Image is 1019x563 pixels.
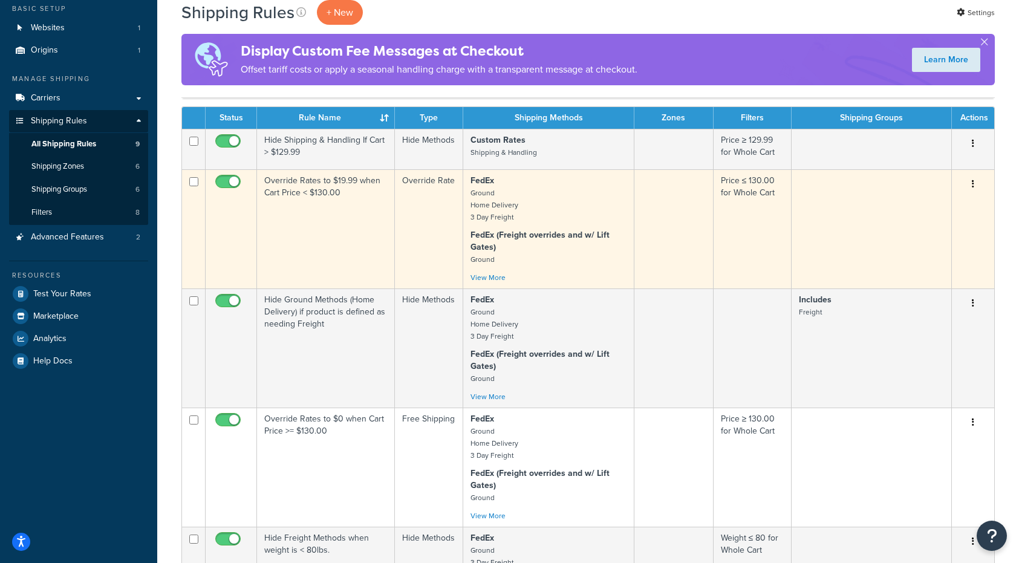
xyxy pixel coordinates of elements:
li: Websites [9,17,148,39]
th: Type [395,107,463,129]
th: Zones [634,107,713,129]
small: Freight [799,307,822,317]
span: Marketplace [33,311,79,322]
h1: Shipping Rules [181,1,295,24]
a: Filters 8 [9,201,148,224]
a: Help Docs [9,350,148,372]
span: 2 [136,232,140,242]
a: Shipping Rules [9,110,148,132]
th: Filters [714,107,792,129]
a: Advanced Features 2 [9,226,148,249]
strong: Custom Rates [470,134,526,146]
strong: FedEx (Freight overrides and w/ Lift Gates) [470,229,610,253]
th: Actions [952,107,994,129]
span: All Shipping Rules [31,139,96,149]
a: Marketplace [9,305,148,327]
span: 8 [135,207,140,218]
a: Carriers [9,87,148,109]
th: Rule Name : activate to sort column ascending [257,107,395,129]
span: Test Your Rates [33,289,91,299]
a: View More [470,391,506,402]
th: Status [206,107,257,129]
li: Filters [9,201,148,224]
a: Shipping Groups 6 [9,178,148,201]
span: Websites [31,23,65,33]
td: Price ≥ 129.99 for Whole Cart [714,129,792,169]
small: Ground [470,254,495,265]
h4: Display Custom Fee Messages at Checkout [241,41,637,61]
li: Shipping Groups [9,178,148,201]
span: Carriers [31,93,60,103]
a: Websites 1 [9,17,148,39]
a: Settings [957,4,995,21]
td: Price ≥ 130.00 for Whole Cart [714,408,792,527]
span: Help Docs [33,356,73,366]
small: Ground [470,492,495,503]
td: Override Rates to $19.99 when Cart Price < $130.00 [257,169,395,288]
strong: FedEx [470,412,494,425]
li: All Shipping Rules [9,133,148,155]
strong: FedEx (Freight overrides and w/ Lift Gates) [470,467,610,492]
a: Analytics [9,328,148,350]
div: Manage Shipping [9,74,148,84]
td: Hide Methods [395,288,463,408]
td: Price ≤ 130.00 for Whole Cart [714,169,792,288]
strong: FedEx [470,293,494,306]
span: Shipping Zones [31,161,84,172]
td: Hide Shipping & Handling If Cart > $129.99 [257,129,395,169]
small: Ground Home Delivery 3 Day Freight [470,187,518,223]
p: Offset tariff costs or apply a seasonal handling charge with a transparent message at checkout. [241,61,637,78]
td: Free Shipping [395,408,463,527]
img: duties-banner-06bc72dcb5fe05cb3f9472aba00be2ae8eb53ab6f0d8bb03d382ba314ac3c341.png [181,34,241,85]
div: Resources [9,270,148,281]
a: View More [470,272,506,283]
strong: FedEx [470,174,494,187]
th: Shipping Groups [792,107,952,129]
small: Shipping & Handling [470,147,537,158]
span: 1 [138,45,140,56]
span: 1 [138,23,140,33]
td: Override Rate [395,169,463,288]
strong: Includes [799,293,832,306]
span: Shipping Rules [31,116,87,126]
a: Learn More [912,48,980,72]
th: Shipping Methods [463,107,634,129]
li: Shipping Rules [9,110,148,225]
div: Basic Setup [9,4,148,14]
td: Hide Methods [395,129,463,169]
small: Ground Home Delivery 3 Day Freight [470,307,518,342]
a: Shipping Zones 6 [9,155,148,178]
td: Override Rates to $0 when Cart Price >= $130.00 [257,408,395,527]
span: Shipping Groups [31,184,87,195]
small: Ground [470,373,495,384]
span: 6 [135,161,140,172]
li: Advanced Features [9,226,148,249]
button: Open Resource Center [977,521,1007,551]
a: View More [470,510,506,521]
a: All Shipping Rules 9 [9,133,148,155]
li: Origins [9,39,148,62]
span: Advanced Features [31,232,104,242]
span: Origins [31,45,58,56]
small: Ground Home Delivery 3 Day Freight [470,426,518,461]
span: Analytics [33,334,67,344]
td: Hide Ground Methods (Home Delivery) if product is defined as needing Freight [257,288,395,408]
strong: FedEx [470,532,494,544]
span: Filters [31,207,52,218]
li: Shipping Zones [9,155,148,178]
strong: FedEx (Freight overrides and w/ Lift Gates) [470,348,610,373]
span: 6 [135,184,140,195]
span: 9 [135,139,140,149]
a: Origins 1 [9,39,148,62]
a: Test Your Rates [9,283,148,305]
